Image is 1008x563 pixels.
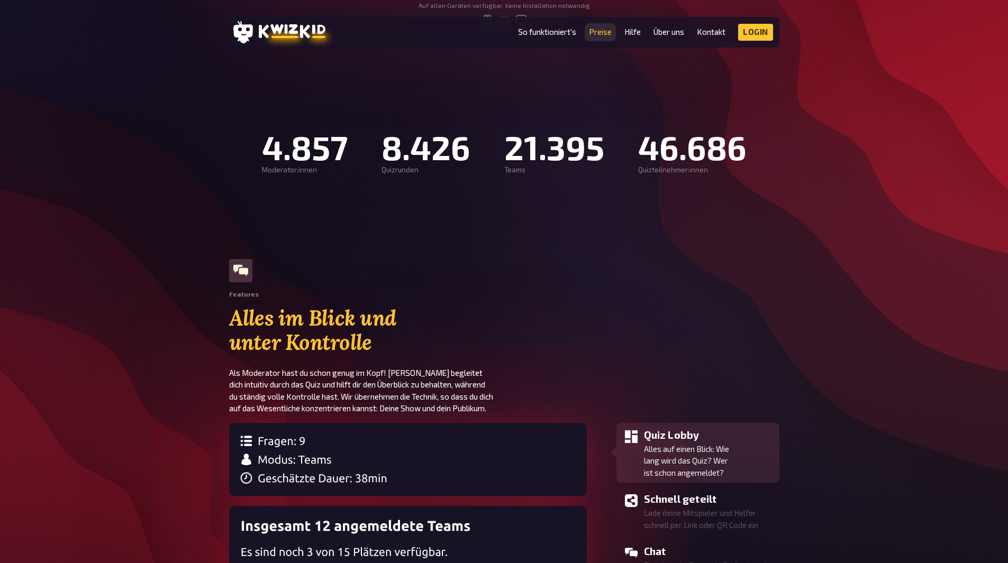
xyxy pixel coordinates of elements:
div: 46.686 [638,128,747,166]
h2: Alles im Blick und unter Kontrolle [229,306,504,355]
h3: Quiz Lobby [644,427,775,443]
a: Login [738,24,773,41]
h3: Schnell geteilt [644,491,775,507]
div: Teams [504,166,604,174]
div: 21.395 [504,128,604,166]
div: Features [229,291,259,298]
div: 8.426 [382,128,470,166]
a: Über uns [653,27,684,36]
a: Preise [589,27,612,36]
div: Quizrunden [382,166,470,174]
img: Anzahl der Fragen, Spielmodus und geschätzte Spieldauer [229,423,587,496]
p: Alles auf einen Blick: Wie lang wird das Quiz? Wer ist schon angemeldet? [644,443,775,479]
div: Moderator:innen [262,166,348,174]
a: Kontakt [697,27,725,36]
div: Quizteilnehmer:innen [638,166,747,174]
p: Als Moderator hast du schon genug im Kopf! [PERSON_NAME] begleitet dich intuitiv durch das Quiz u... [229,367,504,414]
p: Lade deine Mitspieler und Helfer schnell per Link oder QR Code ein [644,507,775,531]
a: So funktioniert's [518,27,576,36]
svg: tablet [498,14,511,26]
h3: Chat [644,543,775,559]
div: 4.857 [262,128,348,166]
svg: mobile [481,14,494,26]
a: Hilfe [624,27,641,36]
div: Auf allen Geräten verfügbar, keine Installation notwendig [419,2,590,10]
svg: desktop [515,14,528,26]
